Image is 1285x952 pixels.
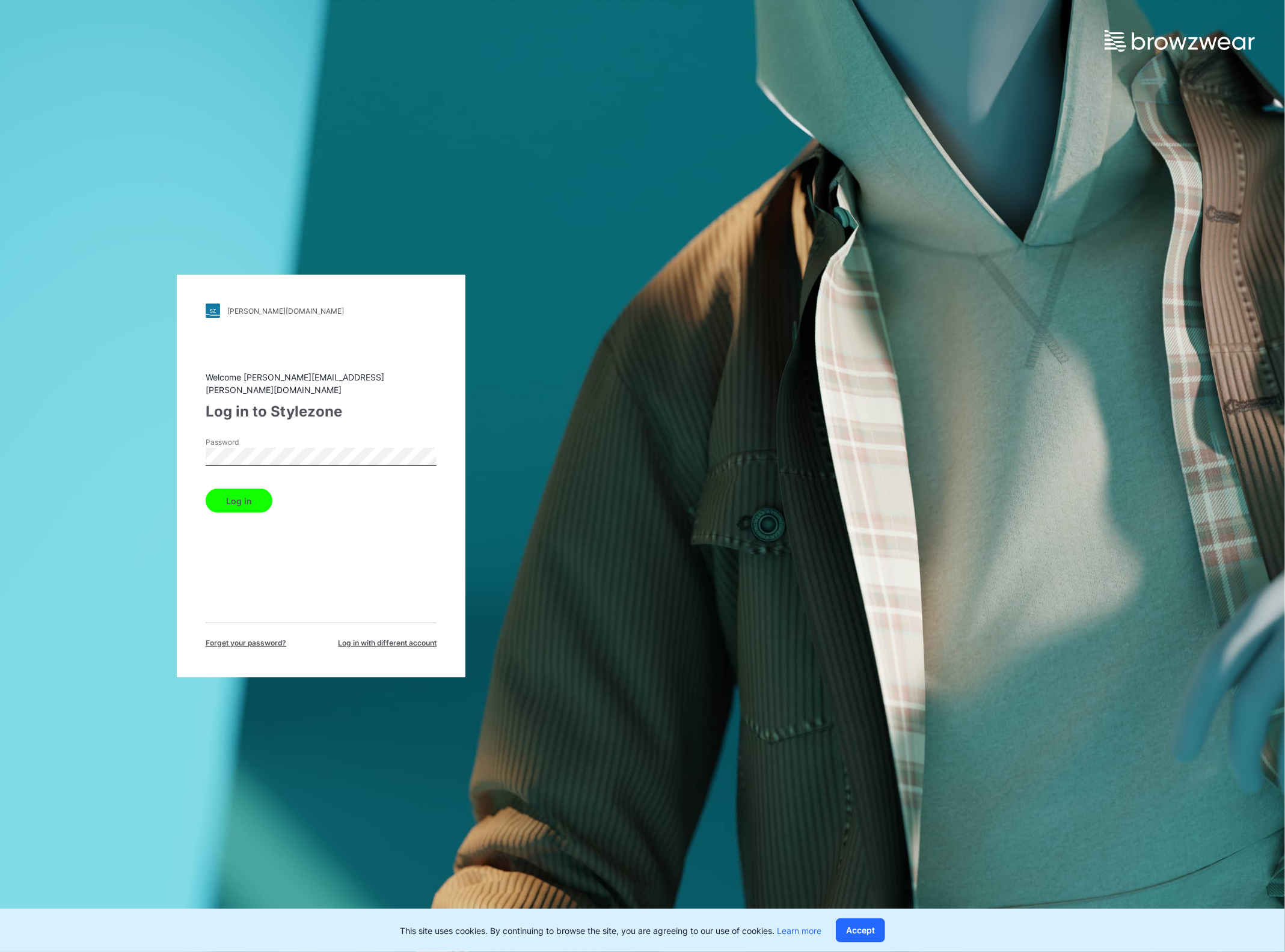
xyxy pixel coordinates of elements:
button: Accept [836,918,885,942]
span: Forget your password? [206,638,286,648]
img: stylezone-logo.562084cfcfab977791bfbf7441f1a819.svg [206,304,220,318]
a: [PERSON_NAME][DOMAIN_NAME] [206,304,437,318]
div: Welcome [PERSON_NAME][EMAIL_ADDRESS][PERSON_NAME][DOMAIN_NAME] [206,371,437,396]
div: [PERSON_NAME][DOMAIN_NAME] [227,307,344,316]
span: Log in with different account [338,638,437,648]
label: Password [206,437,290,448]
button: Log in [206,489,272,513]
img: browzwear-logo.e42bd6dac1945053ebaf764b6aa21510.svg [1105,30,1255,52]
p: This site uses cookies. By continuing to browse the site, you are agreeing to our use of cookies. [400,924,821,937]
a: Learn more [777,926,821,936]
div: Log in to Stylezone [206,401,437,423]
